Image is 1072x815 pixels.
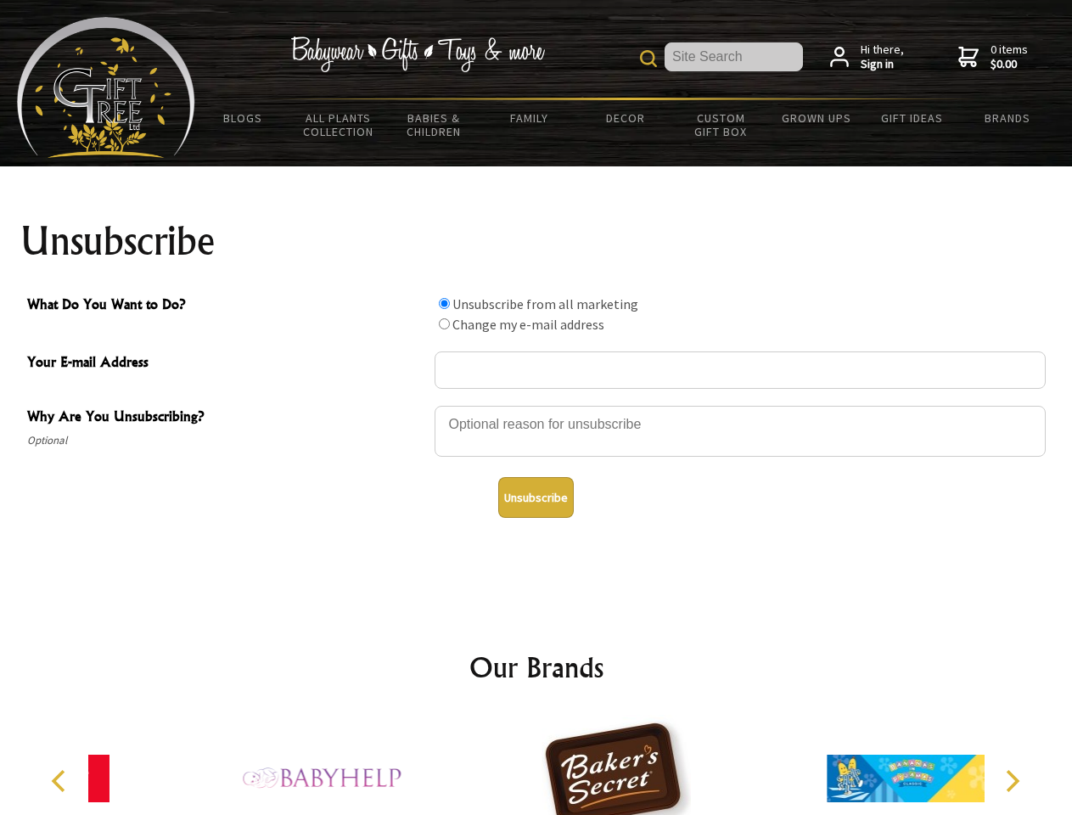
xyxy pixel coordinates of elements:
[830,42,904,72] a: Hi there,Sign in
[20,221,1052,261] h1: Unsubscribe
[958,42,1028,72] a: 0 items$0.00
[861,57,904,72] strong: Sign in
[27,406,426,430] span: Why Are You Unsubscribing?
[435,351,1046,389] input: Your E-mail Address
[861,42,904,72] span: Hi there,
[34,647,1039,688] h2: Our Brands
[439,298,450,309] input: What Do You Want to Do?
[439,318,450,329] input: What Do You Want to Do?
[291,100,387,149] a: All Plants Collection
[577,100,673,136] a: Decor
[290,37,545,72] img: Babywear - Gifts - Toys & more
[27,351,426,376] span: Your E-mail Address
[452,295,638,312] label: Unsubscribe from all marketing
[435,406,1046,457] textarea: Why Are You Unsubscribing?
[498,477,574,518] button: Unsubscribe
[27,430,426,451] span: Optional
[386,100,482,149] a: Babies & Children
[452,316,604,333] label: Change my e-mail address
[195,100,291,136] a: BLOGS
[17,17,195,158] img: Babyware - Gifts - Toys and more...
[991,57,1028,72] strong: $0.00
[991,42,1028,72] span: 0 items
[42,762,80,800] button: Previous
[27,294,426,318] span: What Do You Want to Do?
[673,100,769,149] a: Custom Gift Box
[864,100,960,136] a: Gift Ideas
[482,100,578,136] a: Family
[640,50,657,67] img: product search
[960,100,1056,136] a: Brands
[768,100,864,136] a: Grown Ups
[665,42,803,71] input: Site Search
[993,762,1030,800] button: Next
